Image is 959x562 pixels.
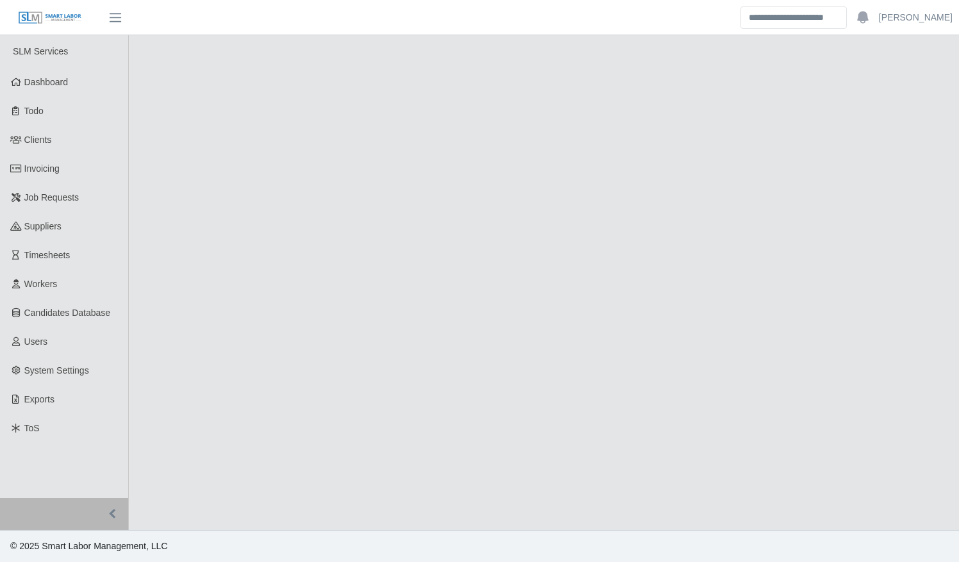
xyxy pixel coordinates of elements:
[24,394,54,404] span: Exports
[10,541,167,551] span: © 2025 Smart Labor Management, LLC
[18,11,82,25] img: SLM Logo
[24,221,62,231] span: Suppliers
[24,106,44,116] span: Todo
[24,77,69,87] span: Dashboard
[24,279,58,289] span: Workers
[879,11,953,24] a: [PERSON_NAME]
[740,6,847,29] input: Search
[24,163,60,174] span: Invoicing
[24,308,111,318] span: Candidates Database
[24,135,52,145] span: Clients
[13,46,68,56] span: SLM Services
[24,365,89,376] span: System Settings
[24,250,71,260] span: Timesheets
[24,423,40,433] span: ToS
[24,192,79,202] span: Job Requests
[24,336,48,347] span: Users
